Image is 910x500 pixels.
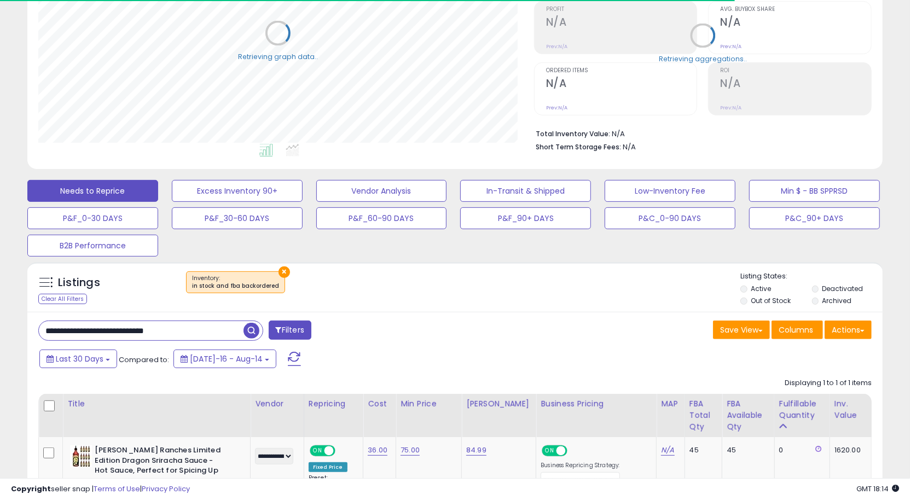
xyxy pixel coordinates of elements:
button: Actions [825,321,872,339]
p: Listing States: [740,271,883,282]
button: Needs to Reprice [27,180,158,202]
span: ON [543,446,557,456]
div: Fulfillable Quantity [779,398,825,421]
label: Active [751,284,772,293]
div: MAP [661,398,680,410]
div: Business Pricing [541,398,652,410]
div: Retrieving aggregations.. [659,54,747,64]
button: P&F_0-30 DAYS [27,207,158,229]
span: ON [311,446,324,456]
div: Cost [368,398,391,410]
button: Low-Inventory Fee [605,180,735,202]
span: [DATE]-16 - Aug-14 [190,353,263,364]
button: P&C_0-90 DAYS [605,207,735,229]
button: P&F_90+ DAYS [460,207,591,229]
button: Save View [713,321,770,339]
button: Filters [269,321,311,340]
span: OFF [566,446,583,456]
button: Last 30 Days [39,350,117,368]
div: Clear All Filters [38,294,87,304]
button: [DATE]-16 - Aug-14 [173,350,276,368]
div: Retrieving graph data.. [238,52,318,62]
span: Last 30 Days [56,353,103,364]
div: Repricing [309,398,359,410]
div: in stock and fba backordered [192,282,279,290]
button: P&F_60-90 DAYS [316,207,447,229]
button: Vendor Analysis [316,180,447,202]
span: Compared to: [119,354,169,365]
strong: Copyright [11,484,51,494]
div: Fixed Price [309,462,347,472]
label: Deactivated [822,284,863,293]
a: 75.00 [401,445,420,456]
span: Columns [779,324,813,335]
button: P&F_30-60 DAYS [172,207,303,229]
label: Archived [822,296,852,305]
label: Business Repricing Strategy: [541,462,620,469]
div: Title [67,398,246,410]
button: × [279,266,290,278]
div: 45 [727,445,766,455]
a: Terms of Use [94,484,140,494]
a: 36.00 [368,445,387,456]
span: OFF [334,446,351,456]
img: 51ITOajlg2L._SL40_.jpg [70,445,92,467]
a: Privacy Policy [142,484,190,494]
div: FBA Total Qty [689,398,717,433]
th: CSV column name: cust_attr_1_Vendor [251,394,304,437]
a: 84.99 [466,445,486,456]
a: N/A [661,445,674,456]
div: seller snap | | [11,484,190,495]
button: Min $ - BB SPPRSD [749,180,880,202]
div: Min Price [401,398,457,410]
label: Out of Stock [751,296,791,305]
div: 45 [689,445,714,455]
button: Excess Inventory 90+ [172,180,303,202]
div: 1620.00 [834,445,863,455]
div: [PERSON_NAME] [466,398,531,410]
button: In-Transit & Shipped [460,180,591,202]
div: 0 [779,445,821,455]
button: P&C_90+ DAYS [749,207,880,229]
div: Vendor [255,398,299,410]
button: Columns [772,321,823,339]
span: 2025-09-14 18:14 GMT [856,484,899,494]
div: FBA Available Qty [727,398,770,433]
h5: Listings [58,275,100,290]
div: Inv. value [834,398,867,421]
button: B2B Performance [27,235,158,257]
span: Inventory : [192,274,279,290]
div: Displaying 1 to 1 of 1 items [785,378,872,388]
